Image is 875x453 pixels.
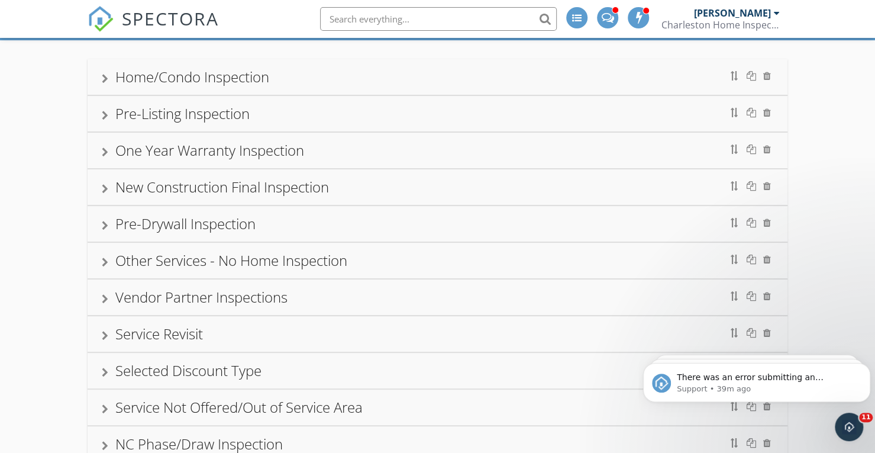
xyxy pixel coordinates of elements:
iframe: Intercom live chat [835,413,863,441]
div: Home/Condo Inspection [115,67,269,86]
div: Pre-Listing Inspection [115,104,250,123]
div: Vendor Partner Inspections [115,287,288,307]
input: Search everything... [320,7,557,31]
span: 11 [859,413,873,422]
div: Other Services - No Home Inspection [115,250,347,270]
iframe: Intercom notifications message [638,338,875,421]
div: One Year Warranty Inspection [115,140,304,160]
div: Selected Discount Type [115,361,261,380]
span: SPECTORA [122,6,219,31]
div: New Construction Final Inspection [115,177,329,197]
div: Service Revisit [115,324,203,343]
div: [PERSON_NAME] [694,7,771,19]
div: Charleston Home Inspection [661,19,780,31]
img: The Best Home Inspection Software - Spectora [88,6,114,32]
div: Service Not Offered/Out of Service Area [115,397,363,417]
a: SPECTORA [88,16,219,41]
div: Pre-Drywall Inspection [115,214,256,233]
